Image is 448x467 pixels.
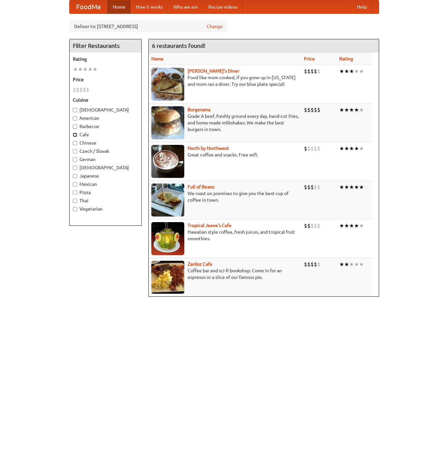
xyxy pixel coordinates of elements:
[151,68,184,101] img: sallys.jpg
[359,183,364,191] li: ★
[73,124,77,129] input: Barbecue
[349,68,354,75] li: ★
[73,190,77,195] input: Pizza
[344,145,349,152] li: ★
[314,261,317,268] li: $
[311,145,314,152] li: $
[73,157,77,162] input: German
[304,68,307,75] li: $
[317,183,320,191] li: $
[73,97,138,103] h5: Cuisine
[188,146,229,151] a: North by Northwest
[349,106,354,114] li: ★
[344,183,349,191] li: ★
[73,206,138,212] label: Vegetarian
[73,133,77,137] input: Cafe
[73,199,77,203] input: Thai
[83,66,88,73] li: ★
[359,261,364,268] li: ★
[70,39,141,52] h4: Filter Restaurants
[311,183,314,191] li: $
[344,261,349,268] li: ★
[73,123,138,130] label: Barbecue
[188,107,210,112] a: Burgerama
[304,145,307,152] li: $
[73,156,138,163] label: German
[307,183,311,191] li: $
[339,222,344,229] li: ★
[354,183,359,191] li: ★
[304,106,307,114] li: $
[339,145,344,152] li: ★
[304,222,307,229] li: $
[73,181,138,187] label: Mexican
[307,222,311,229] li: $
[151,151,299,158] p: Great coffee and snacks. Free wifi.
[307,261,311,268] li: $
[314,222,317,229] li: $
[354,261,359,268] li: ★
[73,182,77,186] input: Mexican
[73,140,138,146] label: Chinese
[79,86,83,93] li: $
[73,115,138,121] label: American
[359,68,364,75] li: ★
[73,56,138,62] h5: Rating
[304,56,315,61] a: Price
[88,66,93,73] li: ★
[339,183,344,191] li: ★
[317,145,320,152] li: $
[151,56,164,61] a: Name
[352,0,372,14] a: Help
[86,86,89,93] li: $
[344,68,349,75] li: ★
[73,197,138,204] label: Thai
[73,149,77,153] input: Czech / Slovak
[131,0,168,14] a: How it works
[314,183,317,191] li: $
[70,0,107,14] a: FoodMe
[73,207,77,211] input: Vegetarian
[339,56,353,61] a: Rating
[307,106,311,114] li: $
[73,148,138,154] label: Czech / Slovak
[354,68,359,75] li: ★
[359,222,364,229] li: ★
[188,184,214,189] b: Full of Beans
[359,106,364,114] li: ★
[354,106,359,114] li: ★
[207,23,223,30] a: Change
[73,164,138,171] label: [DEMOGRAPHIC_DATA]
[76,86,79,93] li: $
[354,222,359,229] li: ★
[73,76,138,83] h5: Price
[151,190,299,203] p: We roast on premises to give you the best cup of coffee in town.
[151,113,299,133] p: Grade A beef, freshly ground every day, hand-cut fries, and home-made milkshakes. We make the bes...
[151,261,184,294] img: zardoz.jpg
[73,108,77,112] input: [DEMOGRAPHIC_DATA]
[152,43,205,49] ng-pluralize: 6 restaurants found!
[314,106,317,114] li: $
[339,68,344,75] li: ★
[73,141,77,145] input: Chinese
[73,107,138,113] label: [DEMOGRAPHIC_DATA]
[317,68,320,75] li: $
[339,106,344,114] li: ★
[344,106,349,114] li: ★
[359,145,364,152] li: ★
[311,261,314,268] li: $
[349,261,354,268] li: ★
[73,66,78,73] li: ★
[73,174,77,178] input: Japanese
[188,68,239,74] b: [PERSON_NAME]'s Diner
[151,229,299,242] p: Hawaiian style coffee, fresh juices, and tropical fruit smoothies.
[307,68,311,75] li: $
[304,183,307,191] li: $
[344,222,349,229] li: ★
[188,223,231,228] a: Tropical Jeeve's Cafe
[151,183,184,217] img: beans.jpg
[317,261,320,268] li: $
[151,222,184,255] img: jeeves.jpg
